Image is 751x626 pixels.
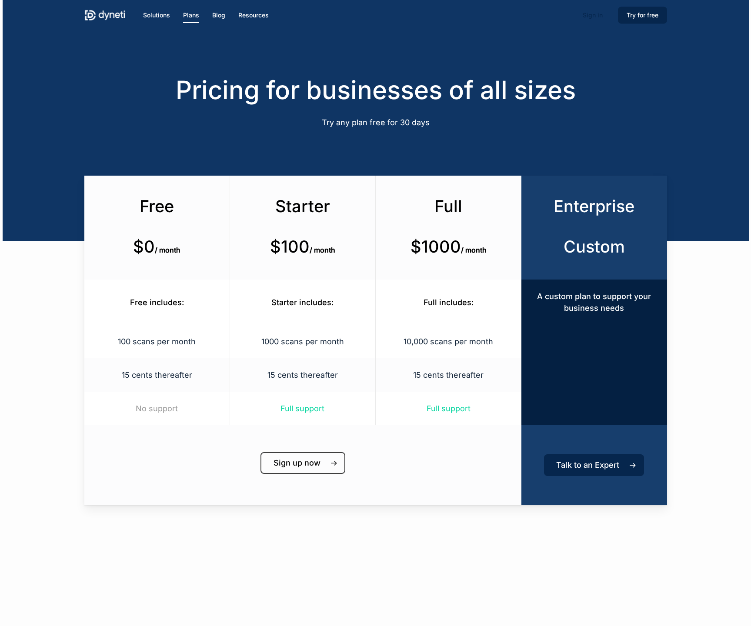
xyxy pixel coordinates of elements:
[95,336,218,347] p: 100 scans per month
[183,11,199,19] span: Plans
[627,11,658,19] span: Try for free
[556,461,619,469] span: Talk to an Expert
[238,11,269,19] span: Resources
[411,236,461,256] b: $1000
[212,11,225,19] span: Blog
[434,196,462,216] span: Full
[386,369,510,381] p: 15 cents thereafter
[95,369,218,381] p: 15 cents thereafter
[212,10,225,20] a: Blog
[618,10,667,20] a: Try for free
[275,196,330,216] span: Starter
[136,404,178,413] span: No support
[143,11,170,19] span: Solutions
[133,236,155,256] b: $0
[183,10,199,20] a: Plans
[260,452,345,474] a: Sign up now
[155,246,180,254] span: / month
[310,246,335,254] span: / month
[271,298,334,307] span: Starter includes:
[274,459,320,467] span: Sign up now
[238,10,269,20] a: Resources
[461,246,487,254] span: / month
[537,196,651,216] h3: Enterprise
[240,336,364,347] p: 1000 scans per month
[427,404,471,413] span: Full support
[537,292,651,313] span: A custom plan to support your business needs
[322,118,430,127] span: Try any plan free for 30 days
[544,454,644,476] a: Talk to an Expert
[537,236,651,256] h3: Custom
[140,196,174,216] span: Free
[424,298,474,307] span: Full includes:
[574,8,611,22] a: Sign in
[386,336,510,347] p: 10,000 scans per month
[240,369,364,381] p: 15 cents thereafter
[143,10,170,20] a: Solutions
[270,236,310,256] b: $100
[280,404,324,413] span: Full support
[583,11,603,19] span: Sign in
[130,298,184,307] span: Free includes:
[84,75,667,105] h2: Pricing for businesses of all sizes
